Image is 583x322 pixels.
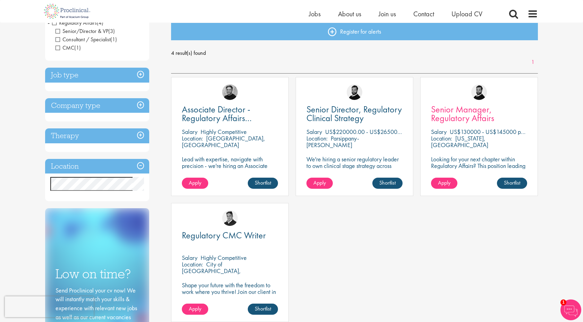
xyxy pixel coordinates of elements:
p: [GEOGRAPHIC_DATA], [GEOGRAPHIC_DATA] [182,134,265,149]
h3: Low on time? [56,267,139,281]
p: City of [GEOGRAPHIC_DATA], [GEOGRAPHIC_DATA] [182,260,241,281]
span: Apply [189,179,201,186]
p: Shape your future with the freedom to work where you thrive! Join our client in this fully remote... [182,282,278,302]
p: US$130000 - US$145000 per annum [450,128,543,136]
a: Apply [182,304,208,315]
a: 1 [528,58,538,66]
span: - [48,17,50,28]
p: We're hiring a senior regulatory leader to own clinical stage strategy across multiple programs. [306,156,403,176]
span: Regulatory Affairs [52,19,103,26]
span: Senior Director, Regulatory Clinical Strategy [306,103,402,124]
span: Location: [182,260,203,268]
span: Senior/Director & VP [56,27,108,35]
span: 4 result(s) found [171,48,538,58]
a: Shortlist [372,178,403,189]
img: Peter Duvall [222,210,238,226]
span: Location: [306,134,328,142]
a: Register for alerts [171,23,538,40]
span: Consultant / Specialist [56,36,110,43]
a: About us [338,9,361,18]
img: Chatbot [560,299,581,320]
a: Senior Director, Regulatory Clinical Strategy [306,105,403,122]
h3: Therapy [45,128,149,143]
p: Looking for your next chapter within Regulatory Affairs? This position leading projects and worki... [431,156,527,182]
a: Contact [413,9,434,18]
span: Location: [431,134,452,142]
span: (1) [110,36,117,43]
span: Apply [438,179,450,186]
span: CMC [56,44,74,51]
a: Shortlist [248,178,278,189]
a: Senior Manager, Regulatory Affairs [431,105,527,122]
a: Join us [379,9,396,18]
a: Jobs [309,9,321,18]
p: Highly Competitive [201,254,247,262]
span: Apply [313,179,326,186]
a: Apply [431,178,457,189]
p: Highly Competitive [201,128,247,136]
span: Salary [182,254,197,262]
p: US$220000.00 - US$265000 per annum + Highly Competitive Salary [325,128,496,136]
a: Apply [306,178,333,189]
a: Shortlist [248,304,278,315]
span: (1) [74,44,81,51]
span: Regulatory CMC Writer [182,229,266,241]
img: Nick Walker [347,84,362,100]
p: Parsippany-[PERSON_NAME][GEOGRAPHIC_DATA], [GEOGRAPHIC_DATA] [306,134,365,162]
span: Salary [182,128,197,136]
span: Associate Director - Regulatory Affairs Consultant [182,103,252,133]
span: Regulatory Affairs [52,19,97,26]
a: Apply [182,178,208,189]
span: (3) [108,27,115,35]
a: Shortlist [497,178,527,189]
span: Consultant / Specialist [56,36,117,43]
span: 1 [560,299,566,305]
p: Lead with expertise, navigate with precision - we're hiring an Associate Director to shape regula... [182,156,278,189]
span: Senior/Director & VP [56,27,115,35]
p: [US_STATE], [GEOGRAPHIC_DATA] [431,134,488,149]
span: Salary [306,128,322,136]
h3: Company type [45,98,149,113]
a: Regulatory CMC Writer [182,231,278,240]
span: CMC [56,44,81,51]
iframe: reCAPTCHA [5,296,94,317]
a: Associate Director - Regulatory Affairs Consultant [182,105,278,122]
span: Apply [189,305,201,312]
h3: Location [45,159,149,174]
span: Location: [182,134,203,142]
span: (4) [97,19,103,26]
a: Upload CV [451,9,482,18]
h3: Job type [45,68,149,83]
img: Nick Walker [471,84,487,100]
span: Senior Manager, Regulatory Affairs [431,103,494,124]
img: Peter Duvall [222,84,238,100]
span: Salary [431,128,447,136]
